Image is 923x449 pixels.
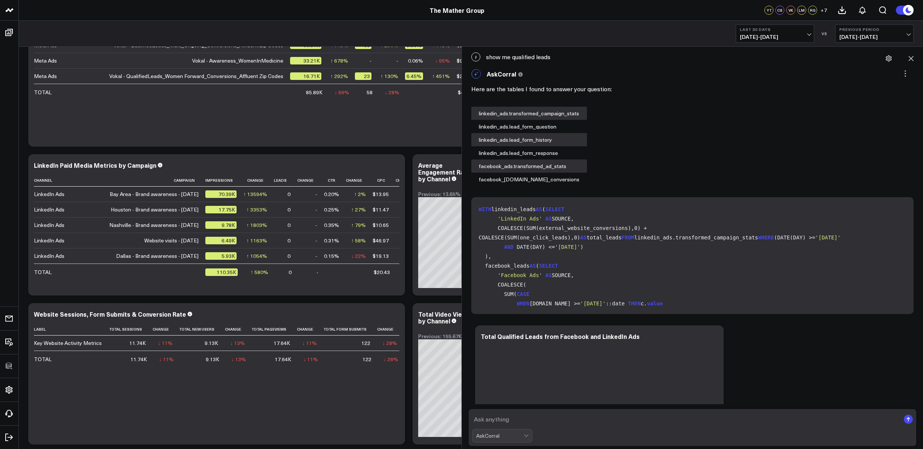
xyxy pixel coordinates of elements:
[555,244,580,250] span: '[DATE]'
[818,31,831,36] div: VS
[205,237,237,244] div: 6.49K
[34,310,186,318] div: Website Sessions, Form Submits & Conversion Rate
[34,221,64,229] div: LinkedIn Ads
[246,252,267,260] div: ↑ 1054%
[736,25,814,43] button: Last 30 Days[DATE]-[DATE]
[634,225,637,231] span: 0
[231,356,246,363] div: ↓ 13%
[351,221,366,229] div: ↑ 79%
[373,252,389,260] div: $19.13
[382,339,397,347] div: ↓ 28%
[324,174,346,187] th: Ctr
[351,252,366,260] div: ↓ 22%
[647,300,663,306] span: value
[396,174,422,187] th: Change
[316,268,318,276] div: -
[34,89,52,96] div: TOTAL
[303,356,318,363] div: ↓ 11%
[306,89,322,96] div: 85.89K
[808,6,817,15] div: RG
[34,323,109,336] th: Label
[315,221,317,229] div: -
[418,333,527,339] div: Previous: 155.67K
[384,356,398,363] div: ↓ 28%
[479,206,492,212] span: WITH
[297,323,324,336] th: Change
[367,89,373,96] div: 58
[373,221,389,229] div: $10.65
[297,174,324,187] th: Change
[144,237,199,244] div: Website visits - [DATE]
[111,206,199,213] div: Houston - Brand awareness - [DATE]
[476,433,524,439] div: AskCorral
[290,72,321,80] div: 16.71K
[498,216,542,222] span: 'LinkedIn Ads'
[504,244,513,250] span: AND
[381,72,398,80] div: ↑ 130%
[324,190,339,198] div: 0.20%
[246,221,267,229] div: ↑ 1803%
[315,252,317,260] div: -
[351,237,366,244] div: ↑ 58%
[109,221,199,229] div: Nashville - Brand awareness - [DATE]
[362,356,371,363] div: 122
[839,27,909,32] b: Previous Period
[457,72,470,80] div: $2.85
[302,339,317,347] div: ↓ 11%
[471,173,587,186] div: facebook_[DOMAIN_NAME]_conversions
[205,174,243,187] th: Impressions
[315,237,317,244] div: -
[498,272,542,278] span: 'Facebook Ads'
[158,339,173,347] div: ↓ 11%
[324,206,339,213] div: 0.25%
[289,268,292,276] div: 0
[373,237,389,244] div: $46.97
[205,268,238,276] div: 110.35K
[34,72,57,80] div: Meta Ads
[324,221,339,229] div: 0.35%
[287,221,290,229] div: 0
[159,356,174,363] div: ↓ 11%
[153,323,179,336] th: Change
[205,190,237,198] div: 70.39K
[758,234,774,241] span: WHERE
[109,72,283,80] div: Vokal - QualifiedLeads_Women Forward_Conversions_Affluent Zip Codes
[377,323,404,336] th: Change
[251,268,268,276] div: ↑ 580%
[205,206,237,213] div: 17.75K
[129,339,146,347] div: 11.74K
[252,323,297,336] th: Total Pageviews
[471,107,587,120] div: linkedin_ads.transformed_campaign_stats
[34,356,52,363] div: TOTAL
[275,356,291,363] div: 17.64K
[628,300,641,306] span: THEN
[34,190,64,198] div: LinkedIn Ads
[230,339,245,347] div: ↓ 13%
[539,263,558,269] span: SELECT
[243,190,267,198] div: ↑ 13594%
[457,57,470,64] div: $9.52
[517,300,530,306] span: WHEN
[429,6,484,14] a: The Mather Group
[408,57,423,64] div: 0.06%
[287,252,290,260] div: 0
[764,6,773,15] div: YT
[324,252,339,260] div: 0.15%
[580,234,587,241] span: AS
[205,221,237,229] div: 9.78K
[179,323,225,336] th: Total New Users
[471,133,587,146] div: linkedin_ads.lead_form_history
[315,190,317,198] div: -
[34,206,64,213] div: LinkedIn Ads
[374,268,390,276] div: $20.43
[775,6,784,15] div: CS
[274,339,290,347] div: 17.64K
[287,206,290,213] div: 0
[34,57,57,64] div: Meta Ads
[546,272,552,278] span: AS
[206,356,219,363] div: 9.13K
[385,89,399,96] div: ↓ 28%
[192,57,283,64] div: Vokal - Awareness_WomenInMedicine
[740,27,810,32] b: Last 30 Days
[324,237,339,244] div: 0.31%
